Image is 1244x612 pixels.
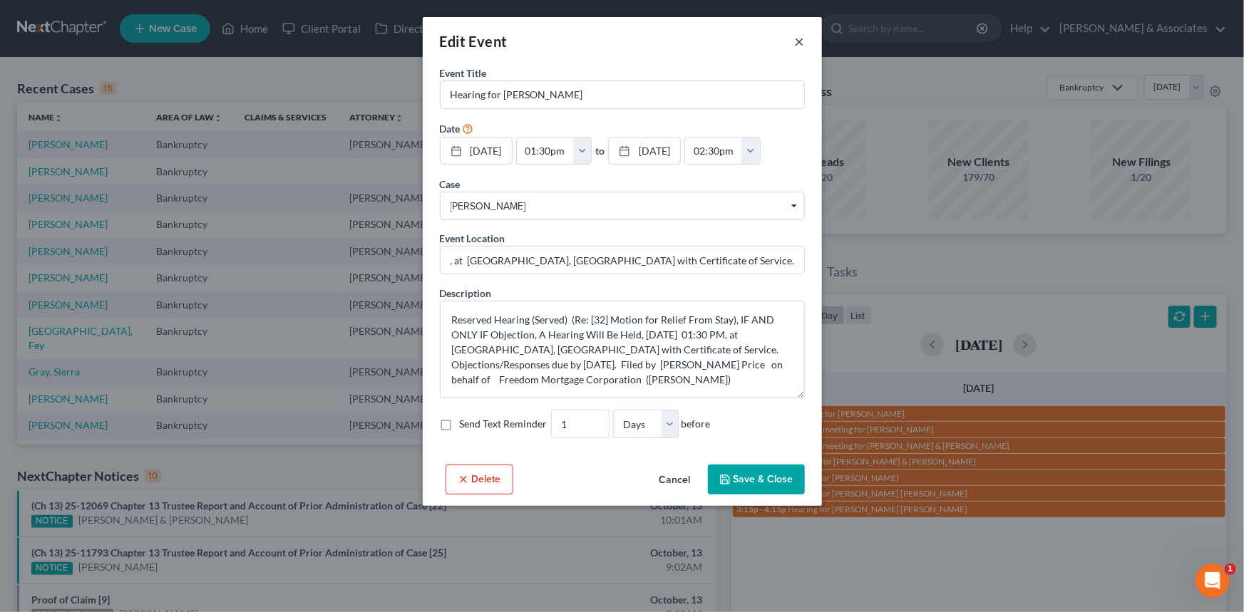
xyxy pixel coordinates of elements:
input: Enter location... [441,247,804,274]
label: Send Text Reminder [460,417,548,431]
span: before [682,417,711,431]
iframe: Intercom live chat [1196,564,1230,598]
label: Event Location [440,231,505,246]
input: -- [552,410,609,437]
input: Enter event name... [441,81,804,108]
button: × [795,33,805,50]
span: [PERSON_NAME] [451,199,794,214]
span: Select box activate [440,192,805,220]
label: Date [440,121,461,136]
button: Save & Close [708,465,805,494]
a: [DATE] [609,138,680,165]
span: Event Title [440,67,487,79]
span: Edit Event [440,33,508,50]
a: [DATE] [441,138,512,165]
span: 1 [1225,564,1236,575]
label: to [595,143,605,158]
label: Case [440,177,461,192]
button: Delete [446,465,513,494]
label: Description [440,286,492,301]
input: -- : -- [517,138,574,165]
button: Cancel [648,466,702,494]
input: -- : -- [685,138,742,165]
